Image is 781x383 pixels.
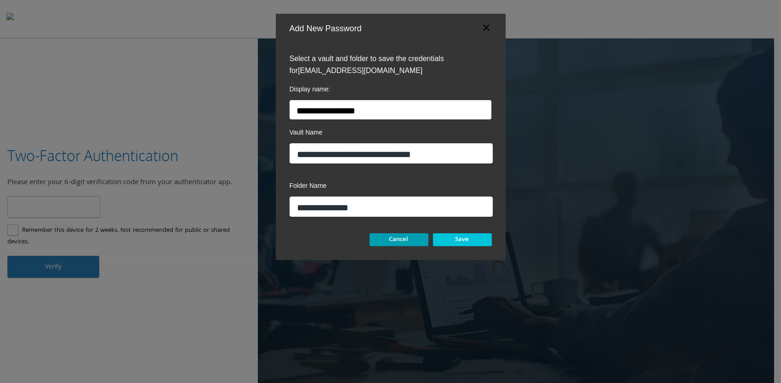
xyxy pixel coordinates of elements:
span: Cancel [389,237,409,243]
button: Save [433,233,492,246]
p: Select a vault and folder to save the credentials for [EMAIL_ADDRESS][DOMAIN_NAME] [290,53,492,76]
h5: Add New Password [290,23,362,34]
label: Folder Name [290,180,492,191]
label: Display name : [290,84,492,95]
label: Vault Name [290,127,492,138]
span: Save [456,237,469,243]
button: Cancel [370,233,428,246]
